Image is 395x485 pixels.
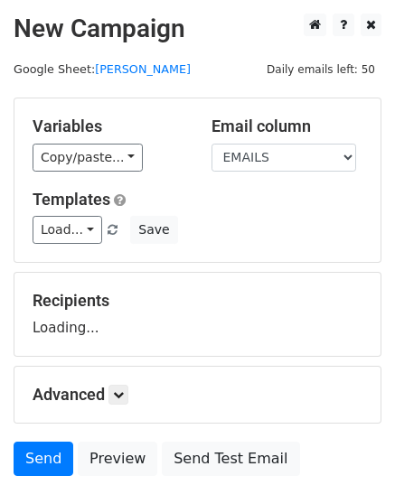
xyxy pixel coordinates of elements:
[33,144,143,172] a: Copy/paste...
[162,442,299,476] a: Send Test Email
[95,62,191,76] a: [PERSON_NAME]
[33,117,184,136] h5: Variables
[212,117,363,136] h5: Email column
[14,442,73,476] a: Send
[33,291,362,338] div: Loading...
[33,190,110,209] a: Templates
[33,216,102,244] a: Load...
[260,60,381,79] span: Daily emails left: 50
[33,291,362,311] h5: Recipients
[14,62,191,76] small: Google Sheet:
[130,216,177,244] button: Save
[78,442,157,476] a: Preview
[260,62,381,76] a: Daily emails left: 50
[33,385,362,405] h5: Advanced
[14,14,381,44] h2: New Campaign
